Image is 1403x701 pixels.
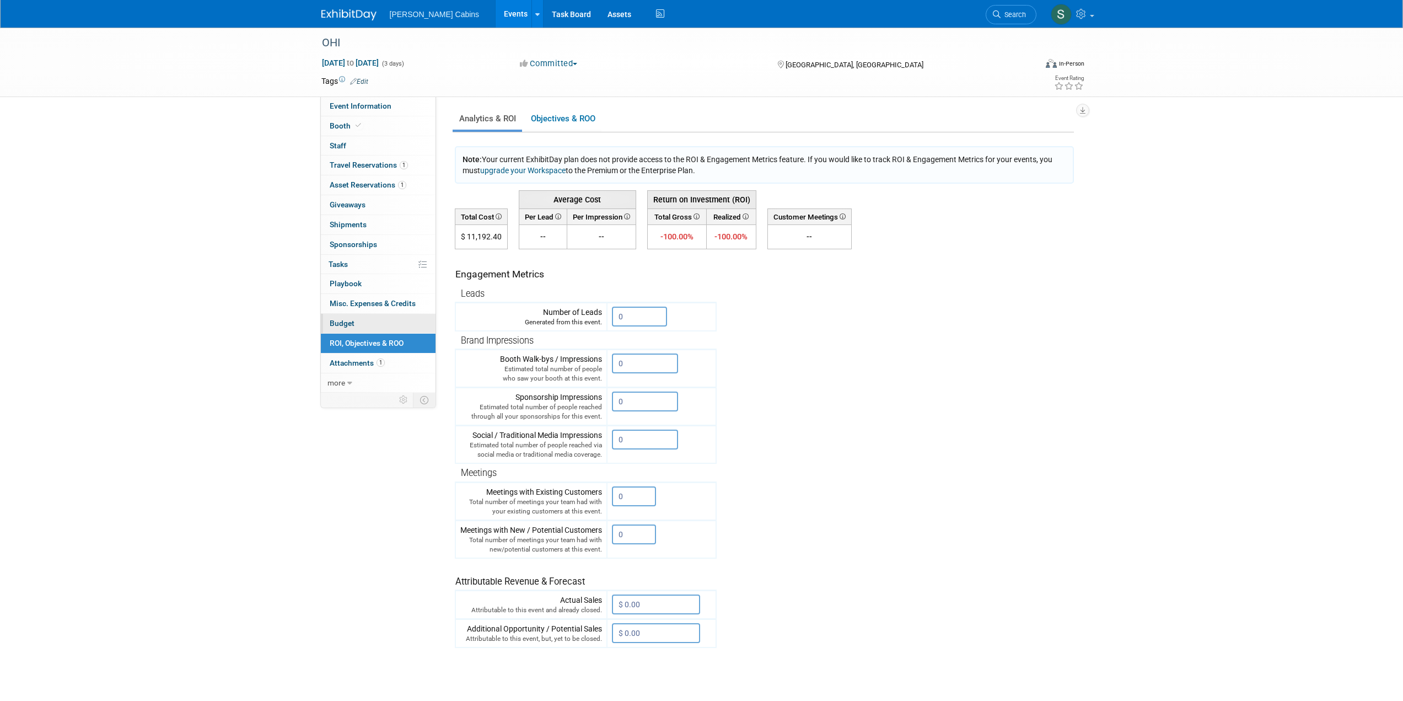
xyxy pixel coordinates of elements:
th: Total Cost [455,208,507,224]
th: Per Impression [567,208,636,224]
a: Objectives & ROO [524,108,601,130]
div: Attributable Revenue & Forecast [455,561,711,588]
span: -100.00% [660,232,694,242]
th: Total Gross [647,208,707,224]
a: Attachments1 [321,354,436,373]
div: Event Format [971,57,1085,74]
span: Tasks [329,260,348,269]
div: Generated from this event. [460,318,602,327]
a: more [321,373,436,393]
div: Engagement Metrics [455,267,712,281]
img: Sarah Fisher [1051,4,1072,25]
span: (3 days) [381,60,404,67]
span: Search [1001,10,1026,19]
div: Total number of meetings your team had with your existing customers at this event. [460,497,602,516]
div: Estimated total number of people reached via social media or traditional media coverage. [460,441,602,459]
span: Travel Reservations [330,160,408,169]
a: Staff [321,136,436,156]
span: 1 [400,161,408,169]
th: Average Cost [519,190,636,208]
a: upgrade your Workspace [480,166,566,175]
a: Misc. Expenses & Credits [321,294,436,313]
a: Budget [321,314,436,333]
span: Attachments [330,358,385,367]
span: -100.00% [714,232,748,242]
a: ROI, Objectives & ROO [321,334,436,353]
img: ExhibitDay [321,9,377,20]
a: Search [986,5,1036,24]
span: Leads [461,288,485,299]
div: Meetings with Existing Customers [460,486,602,516]
span: Misc. Expenses & Credits [330,299,416,308]
div: Attributable to this event and already closed. [460,606,602,615]
div: OHI [318,33,1020,53]
a: Sponsorships [321,235,436,254]
span: -- [599,232,604,241]
span: to [345,58,356,67]
span: 1 [377,358,385,367]
span: [GEOGRAPHIC_DATA], [GEOGRAPHIC_DATA] [786,61,923,69]
div: Social / Traditional Media Impressions [460,430,602,459]
a: Travel Reservations1 [321,156,436,175]
a: Shipments [321,215,436,234]
th: Realized [707,208,756,224]
i: Booth reservation complete [356,122,361,129]
button: Committed [516,58,582,69]
a: Booth [321,116,436,136]
td: $ 11,192.40 [455,225,507,249]
div: Attributable to this event, but, yet to be closed. [460,634,602,644]
span: Shipments [330,220,367,229]
div: Estimated total number of people reached through all your sponsorships for this event. [460,403,602,421]
span: Giveaways [330,200,365,209]
span: Staff [330,141,346,150]
span: Playbook [330,279,362,288]
div: Event Rating [1054,76,1084,81]
a: Asset Reservations1 [321,175,436,195]
td: Toggle Event Tabs [413,393,436,407]
div: In-Person [1058,60,1084,68]
span: Your current ExhibitDay plan does not provide access to the ROI & Engagement Metrics feature. If ... [463,155,1052,175]
img: Format-Inperson.png [1046,59,1057,68]
div: Sponsorship Impressions [460,392,602,421]
span: Asset Reservations [330,180,406,189]
th: Customer Meetings [767,208,851,224]
a: Edit [350,78,368,85]
td: Tags [321,76,368,87]
div: Booth Walk-bys / Impressions [460,354,602,383]
span: Budget [330,319,354,328]
span: Booth [330,121,363,130]
a: Event Information [321,97,436,116]
a: Analytics & ROI [453,108,522,130]
div: Total number of meetings your team had with new/potential customers at this event. [460,536,602,554]
span: [PERSON_NAME] Cabins [390,10,480,19]
div: Estimated total number of people who saw your booth at this event. [460,365,602,383]
span: [DATE] [DATE] [321,58,379,68]
td: Personalize Event Tab Strip [394,393,413,407]
span: 1 [398,181,406,189]
div: Actual Sales [460,595,602,615]
a: Giveaways [321,195,436,215]
a: Playbook [321,274,436,293]
div: Meetings with New / Potential Customers [460,525,602,554]
div: Number of Leads [460,307,602,327]
span: Sponsorships [330,240,377,249]
span: Brand Impressions [461,335,534,346]
span: ROI, Objectives & ROO [330,339,404,347]
span: Note: [463,155,482,164]
div: -- [772,231,847,242]
span: more [327,378,345,387]
span: -- [540,232,546,241]
div: Additional Opportunity / Potential Sales [460,623,602,644]
span: Meetings [461,468,497,478]
th: Return on Investment (ROI) [647,190,756,208]
span: Event Information [330,101,391,110]
a: Tasks [321,255,436,274]
th: Per Lead [519,208,567,224]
